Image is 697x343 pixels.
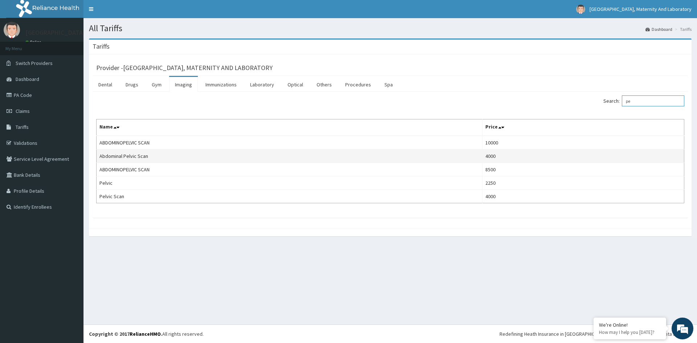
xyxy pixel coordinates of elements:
div: We're Online! [599,322,661,328]
label: Search: [603,95,684,106]
td: Pelvic Scan [97,190,482,203]
a: Gym [146,77,167,92]
td: 2250 [482,176,684,190]
div: Redefining Heath Insurance in [GEOGRAPHIC_DATA] using Telemedicine and Data Science! [500,330,692,338]
a: Immunizations [200,77,242,92]
div: Chat with us now [38,41,122,50]
td: 4000 [482,190,684,203]
a: Spa [379,77,399,92]
img: User Image [4,22,20,38]
img: d_794563401_company_1708531726252_794563401 [13,36,29,54]
li: Tariffs [673,26,692,32]
a: Laboratory [244,77,280,92]
a: Dental [93,77,118,92]
strong: Copyright © 2017 . [89,331,162,337]
img: User Image [576,5,585,14]
a: Online [25,40,43,45]
td: ABDOMINOPELVIC SCAN [97,163,482,176]
p: How may I help you today? [599,329,661,335]
div: Minimize live chat window [119,4,136,21]
span: Claims [16,108,30,114]
th: Price [482,119,684,136]
span: We're online! [42,91,100,165]
p: [GEOGRAPHIC_DATA], Maternity And Laboratory [25,29,161,36]
span: [GEOGRAPHIC_DATA], Maternity And Laboratory [590,6,692,12]
td: Abdominal Pelvic Scan [97,150,482,163]
td: 8500 [482,163,684,176]
input: Search: [622,95,684,106]
td: 4000 [482,150,684,163]
h3: Provider - [GEOGRAPHIC_DATA], MATERNITY AND LABORATORY [96,65,273,71]
span: Tariffs [16,124,29,130]
a: Procedures [339,77,377,92]
h3: Tariffs [93,43,110,50]
textarea: Type your message and hit 'Enter' [4,198,138,224]
h1: All Tariffs [89,24,692,33]
td: ABDOMINOPELVIC SCAN [97,136,482,150]
span: Dashboard [16,76,39,82]
footer: All rights reserved. [83,324,697,343]
a: Dashboard [645,26,672,32]
a: Imaging [169,77,198,92]
a: Others [311,77,338,92]
span: Switch Providers [16,60,53,66]
a: Optical [282,77,309,92]
td: 10000 [482,136,684,150]
a: Drugs [120,77,144,92]
th: Name [97,119,482,136]
td: Pelvic [97,176,482,190]
a: RelianceHMO [130,331,161,337]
